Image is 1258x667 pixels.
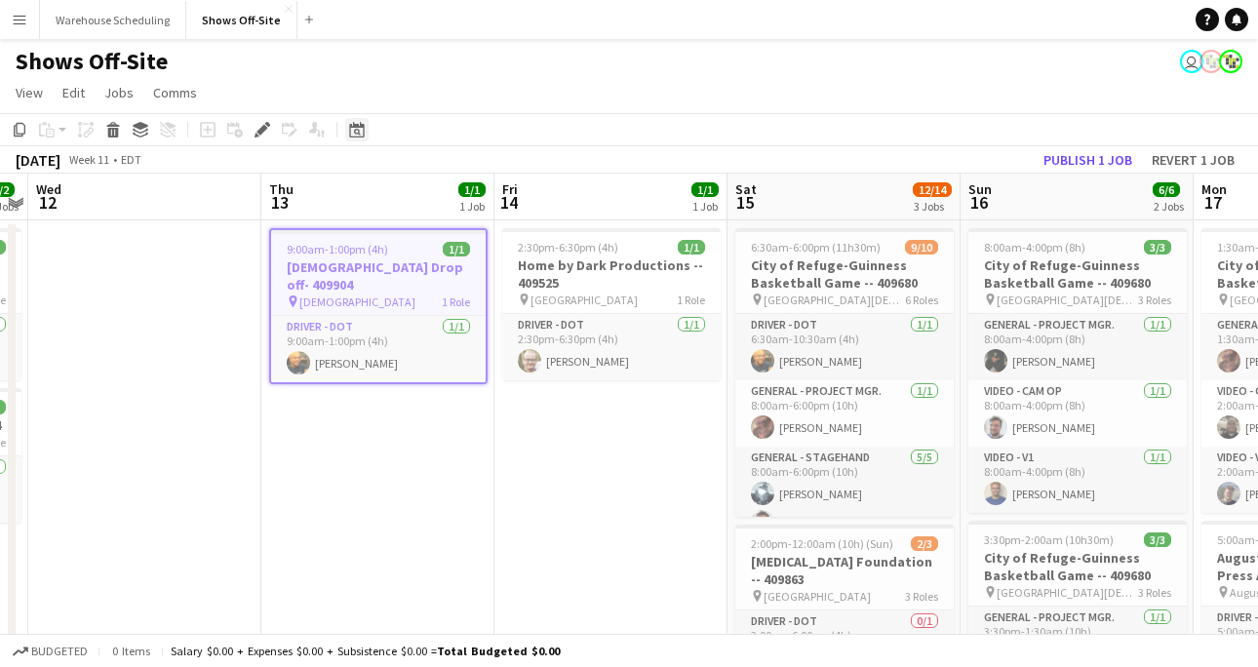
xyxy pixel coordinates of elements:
[968,180,992,198] span: Sun
[984,240,1085,255] span: 8:00am-4:00pm (8h)
[735,228,954,517] app-job-card: 6:30am-6:00pm (11h30m)9/10City of Refuge-Guinness Basketball Game -- 409680 [GEOGRAPHIC_DATA][DEM...
[1138,293,1171,307] span: 3 Roles
[997,585,1138,600] span: [GEOGRAPHIC_DATA][DEMOGRAPHIC_DATA]
[437,644,560,658] span: Total Budgeted $0.00
[145,80,205,105] a: Comms
[97,80,141,105] a: Jobs
[905,589,938,604] span: 3 Roles
[1219,50,1242,73] app-user-avatar: Labor Coordinator
[1199,191,1227,214] span: 17
[735,553,954,588] h3: [MEDICAL_DATA] Foundation -- 409863
[764,589,871,604] span: [GEOGRAPHIC_DATA]
[442,294,470,309] span: 1 Role
[1144,240,1171,255] span: 3/3
[751,536,893,551] span: 2:00pm-12:00am (10h) (Sun)
[911,536,938,551] span: 2/3
[735,256,954,292] h3: City of Refuge-Guinness Basketball Game -- 409680
[1144,147,1242,173] button: Revert 1 job
[64,152,113,167] span: Week 11
[678,240,705,255] span: 1/1
[965,191,992,214] span: 16
[905,240,938,255] span: 9/10
[692,199,718,214] div: 1 Job
[40,1,186,39] button: Warehouse Scheduling
[16,84,43,101] span: View
[443,242,470,256] span: 1/1
[1144,532,1171,547] span: 3/3
[299,294,415,309] span: [DEMOGRAPHIC_DATA]
[1199,50,1223,73] app-user-avatar: Labor Coordinator
[1201,180,1227,198] span: Mon
[107,644,154,658] span: 0 items
[968,256,1187,292] h3: City of Refuge-Guinness Basketball Game -- 409680
[997,293,1138,307] span: [GEOGRAPHIC_DATA][DEMOGRAPHIC_DATA]
[1138,585,1171,600] span: 3 Roles
[153,84,197,101] span: Comms
[531,293,638,307] span: [GEOGRAPHIC_DATA]
[271,316,486,382] app-card-role: Driver - DOT1/19:00am-1:00pm (4h)[PERSON_NAME]
[271,258,486,294] h3: [DEMOGRAPHIC_DATA] Drop off- 409904
[16,47,168,76] h1: Shows Off-Site
[287,242,388,256] span: 9:00am-1:00pm (4h)
[36,180,61,198] span: Wed
[968,549,1187,584] h3: City of Refuge-Guinness Basketball Game -- 409680
[104,84,134,101] span: Jobs
[1153,182,1180,197] span: 6/6
[905,293,938,307] span: 6 Roles
[502,256,721,292] h3: Home by Dark Productions -- 409525
[31,645,88,658] span: Budgeted
[62,84,85,101] span: Edit
[735,380,954,447] app-card-role: General - Project Mgr.1/18:00am-6:00pm (10h)[PERSON_NAME]
[16,150,60,170] div: [DATE]
[186,1,297,39] button: Shows Off-Site
[8,80,51,105] a: View
[33,191,61,214] span: 12
[269,228,488,384] app-job-card: 9:00am-1:00pm (4h)1/1[DEMOGRAPHIC_DATA] Drop off- 409904 [DEMOGRAPHIC_DATA]1 RoleDriver - DOT1/19...
[502,314,721,380] app-card-role: Driver - DOT1/12:30pm-6:30pm (4h)[PERSON_NAME]
[968,228,1187,513] app-job-card: 8:00am-4:00pm (8h)3/3City of Refuge-Guinness Basketball Game -- 409680 [GEOGRAPHIC_DATA][DEMOGRAP...
[751,240,881,255] span: 6:30am-6:00pm (11h30m)
[458,182,486,197] span: 1/1
[968,447,1187,513] app-card-role: Video - V11/18:00am-4:00pm (8h)[PERSON_NAME]
[732,191,757,214] span: 15
[984,532,1144,547] span: 3:30pm-2:00am (10h30m) (Mon)
[1036,147,1140,173] button: Publish 1 job
[459,199,485,214] div: 1 Job
[10,641,91,662] button: Budgeted
[735,447,954,626] app-card-role: General - Stagehand5/58:00am-6:00pm (10h)[PERSON_NAME][PERSON_NAME]
[502,180,518,198] span: Fri
[968,380,1187,447] app-card-role: Video - Cam Op1/18:00am-4:00pm (8h)[PERSON_NAME]
[691,182,719,197] span: 1/1
[914,199,951,214] div: 3 Jobs
[735,314,954,380] app-card-role: Driver - DOT1/16:30am-10:30am (4h)[PERSON_NAME]
[968,314,1187,380] app-card-role: General - Project Mgr.1/18:00am-4:00pm (8h)[PERSON_NAME]
[502,228,721,380] app-job-card: 2:30pm-6:30pm (4h)1/1Home by Dark Productions -- 409525 [GEOGRAPHIC_DATA]1 RoleDriver - DOT1/12:3...
[677,293,705,307] span: 1 Role
[1180,50,1203,73] app-user-avatar: Toryn Tamborello
[735,180,757,198] span: Sat
[269,180,294,198] span: Thu
[121,152,141,167] div: EDT
[266,191,294,214] span: 13
[171,644,560,658] div: Salary $0.00 + Expenses $0.00 + Subsistence $0.00 =
[764,293,905,307] span: [GEOGRAPHIC_DATA][DEMOGRAPHIC_DATA]
[518,240,618,255] span: 2:30pm-6:30pm (4h)
[913,182,952,197] span: 12/14
[1154,199,1184,214] div: 2 Jobs
[499,191,518,214] span: 14
[55,80,93,105] a: Edit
